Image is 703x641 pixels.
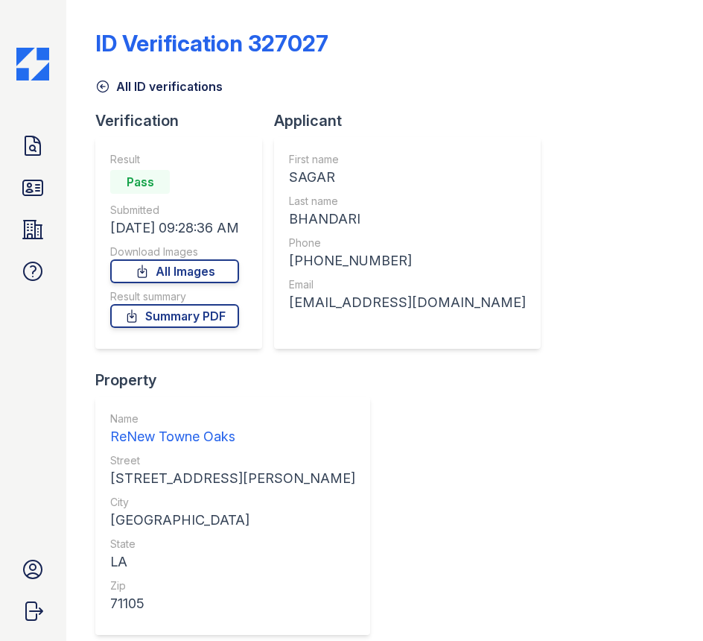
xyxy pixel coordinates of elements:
div: [STREET_ADDRESS][PERSON_NAME] [110,468,355,489]
div: City [110,495,355,510]
div: State [110,537,355,552]
div: Zip [110,578,355,593]
a: Name ReNew Towne Oaks [110,411,355,447]
div: Pass [110,170,170,194]
div: [PHONE_NUMBER] [289,250,526,271]
div: ReNew Towne Oaks [110,426,355,447]
div: Submitted [110,203,239,218]
a: Summary PDF [110,304,239,328]
div: [EMAIL_ADDRESS][DOMAIN_NAME] [289,292,526,313]
div: Property [95,370,382,391]
a: All ID verifications [95,78,223,95]
div: Applicant [274,110,553,131]
div: ID Verification 327027 [95,30,328,57]
div: LA [110,552,355,572]
div: Download Images [110,244,239,259]
div: Phone [289,236,526,250]
div: Verification [95,110,274,131]
img: CE_Icon_Blue-c292c112584629df590d857e76928e9f676e5b41ef8f769ba2f05ee15b207248.png [16,48,49,80]
div: 71105 [110,593,355,614]
a: All Images [110,259,239,283]
div: Name [110,411,355,426]
div: Result [110,152,239,167]
div: Email [289,277,526,292]
div: SAGAR [289,167,526,188]
div: [DATE] 09:28:36 AM [110,218,239,239]
div: Result summary [110,289,239,304]
div: Last name [289,194,526,209]
iframe: chat widget [640,581,688,626]
div: First name [289,152,526,167]
div: [GEOGRAPHIC_DATA] [110,510,355,531]
div: Street [110,453,355,468]
div: BHANDARI [289,209,526,230]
